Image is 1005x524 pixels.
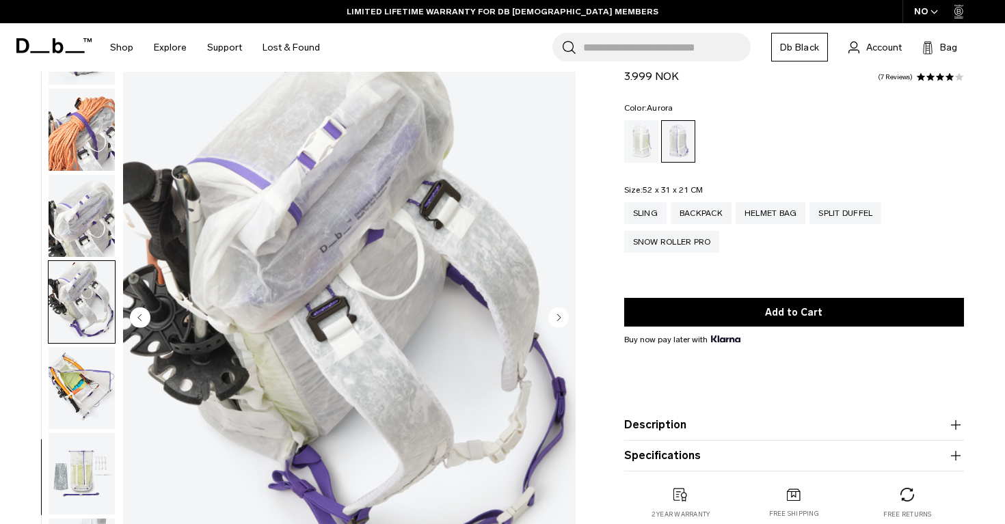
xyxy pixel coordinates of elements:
[207,23,242,72] a: Support
[49,261,115,343] img: Weigh_Lighter_Backpack_25L_13.png
[624,417,964,433] button: Description
[878,74,913,81] a: 7 reviews
[49,347,115,429] img: Weigh_Lighter_Backpack_25L_14.png
[661,120,695,163] a: Aurora
[110,23,133,72] a: Shop
[130,307,150,330] button: Previous slide
[100,23,330,72] nav: Main Navigation
[49,175,115,257] img: Weigh_Lighter_Backpack_25L_12.png
[154,23,187,72] a: Explore
[643,185,703,195] span: 52 x 31 x 21 CM
[736,202,806,224] a: Helmet Bag
[48,88,116,171] button: Weigh_Lighter_Backpack_25L_11.png
[922,39,957,55] button: Bag
[769,509,819,519] p: Free shipping
[624,186,703,194] legend: Size:
[624,202,667,224] a: Sling
[711,335,740,342] img: {"height" => 20, "alt" => "Klarna"}
[548,307,569,330] button: Next slide
[624,70,679,83] span: 3.999 NOK
[48,260,116,344] button: Weigh_Lighter_Backpack_25L_13.png
[624,231,720,253] a: Snow Roller Pro
[866,40,902,55] span: Account
[771,33,828,61] a: Db Black
[48,432,116,516] button: Weigh_Lighter_Backpack_25L_15.png
[347,5,658,18] a: LIMITED LIFETIME WARRANTY FOR DB [DEMOGRAPHIC_DATA] MEMBERS
[49,89,115,171] img: Weigh_Lighter_Backpack_25L_11.png
[652,510,710,519] p: 2 year warranty
[647,103,673,113] span: Aurora
[48,346,116,430] button: Weigh_Lighter_Backpack_25L_14.png
[624,120,658,163] a: Diffusion
[809,202,881,224] a: Split Duffel
[624,298,964,327] button: Add to Cart
[624,447,964,464] button: Specifications
[49,433,115,515] img: Weigh_Lighter_Backpack_25L_15.png
[624,333,740,346] span: Buy now pay later with
[671,202,732,224] a: Backpack
[848,39,902,55] a: Account
[624,104,673,112] legend: Color:
[48,174,116,258] button: Weigh_Lighter_Backpack_25L_12.png
[940,40,957,55] span: Bag
[883,510,932,519] p: Free returns
[263,23,320,72] a: Lost & Found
